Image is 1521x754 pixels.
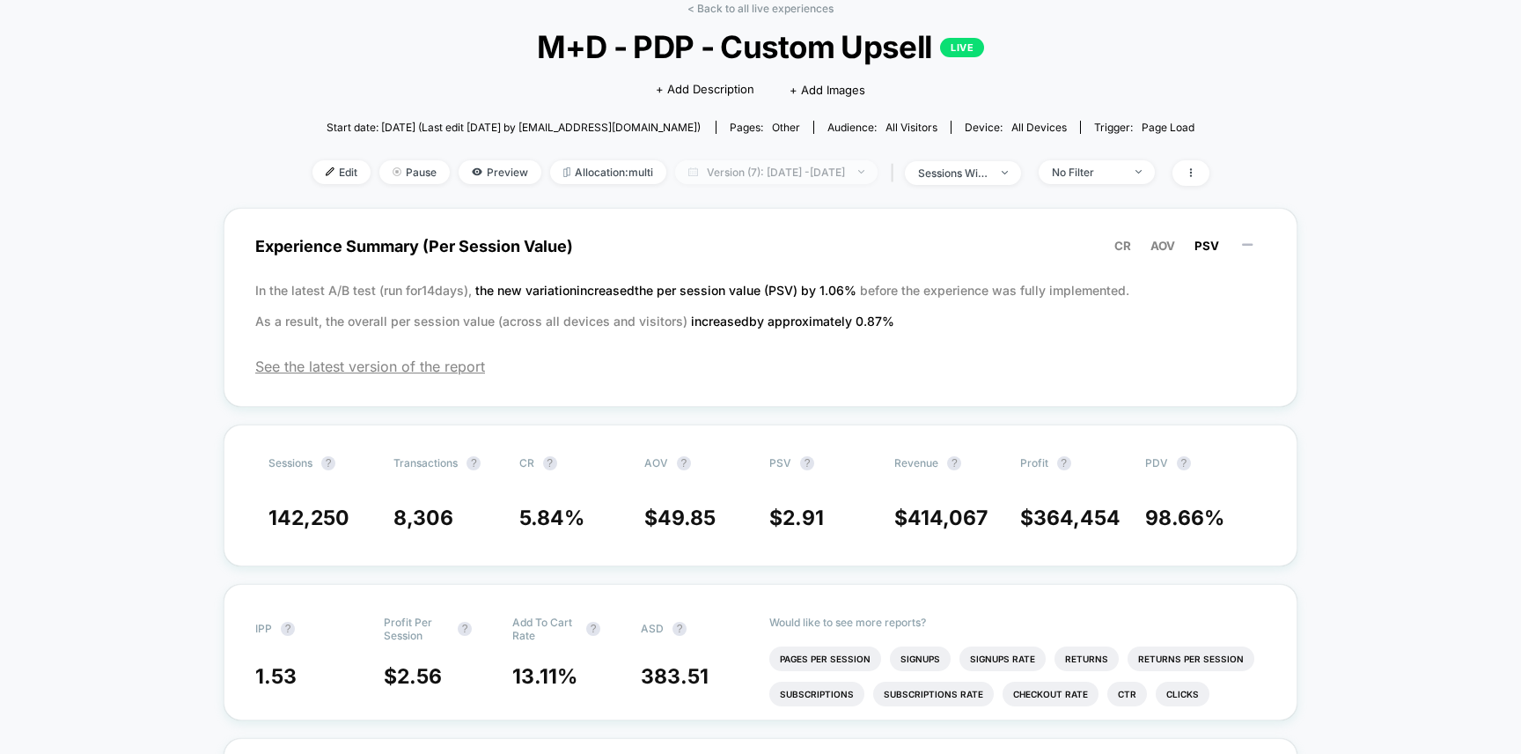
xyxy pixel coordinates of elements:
[255,664,297,689] span: 1.53
[959,647,1046,671] li: Signups Rate
[467,456,481,470] button: ?
[1135,170,1142,174] img: end
[393,456,458,469] span: Transactions
[730,121,800,134] div: Pages:
[769,616,1266,629] p: Would like to see more reports?
[907,506,988,530] span: 414,067
[1020,506,1121,530] span: $
[1145,506,1224,530] span: 98.66 %
[1145,456,1168,469] span: PDV
[393,506,453,530] span: 8,306
[255,622,272,635] span: IPP
[687,2,834,15] a: < Back to all live experiences
[255,226,1266,266] span: Experience Summary (Per Session Value)
[321,456,335,470] button: ?
[886,160,905,186] span: |
[644,456,668,469] span: AOV
[586,622,600,636] button: ?
[512,664,577,689] span: 13.11 %
[512,616,577,642] span: Add To Cart Rate
[873,682,994,706] li: Subscriptions Rate
[641,664,709,689] span: 383.51
[894,506,988,530] span: $
[1002,171,1008,174] img: end
[519,506,584,530] span: 5.84 %
[458,622,472,636] button: ?
[543,456,557,470] button: ?
[1142,121,1194,134] span: Page Load
[688,167,698,176] img: calendar
[677,456,691,470] button: ?
[790,83,865,97] span: + Add Images
[783,506,824,530] span: 2.91
[384,616,449,642] span: Profit Per Session
[1107,682,1147,706] li: Ctr
[519,456,534,469] span: CR
[268,506,349,530] span: 142,250
[1145,238,1180,254] button: AOV
[1114,239,1131,253] span: CR
[918,166,988,180] div: sessions with impression
[656,81,754,99] span: + Add Description
[255,358,1266,375] span: See the latest version of the report
[641,622,664,635] span: ASD
[459,160,541,184] span: Preview
[312,160,371,184] span: Edit
[947,456,961,470] button: ?
[1194,239,1219,253] span: PSV
[393,167,401,176] img: end
[1109,238,1136,254] button: CR
[885,121,937,134] span: All Visitors
[951,121,1080,134] span: Device:
[772,121,800,134] span: other
[563,167,570,177] img: rebalance
[894,456,938,469] span: Revenue
[1177,456,1191,470] button: ?
[769,456,791,469] span: PSV
[658,506,716,530] span: 49.85
[255,275,1266,336] p: In the latest A/B test (run for 14 days), before the experience was fully implemented. As a resul...
[1156,682,1209,706] li: Clicks
[890,647,951,671] li: Signups
[1094,121,1194,134] div: Trigger:
[940,38,984,57] p: LIVE
[1128,647,1254,671] li: Returns Per Session
[1057,456,1071,470] button: ?
[769,682,864,706] li: Subscriptions
[827,121,937,134] div: Audience:
[384,664,442,689] span: $
[1003,682,1098,706] li: Checkout Rate
[281,622,295,636] button: ?
[550,160,666,184] span: Allocation: multi
[1020,456,1048,469] span: Profit
[691,314,894,329] span: increased by approximately 0.87 %
[769,647,881,671] li: Pages Per Session
[327,121,701,134] span: Start date: [DATE] (Last edit [DATE] by [EMAIL_ADDRESS][DOMAIN_NAME])
[379,160,450,184] span: Pause
[800,456,814,470] button: ?
[326,167,334,176] img: edit
[1189,238,1224,254] button: PSV
[268,456,312,469] span: Sessions
[475,283,860,298] span: the new variation increased the per session value (PSV) by 1.06 %
[1054,647,1119,671] li: Returns
[1033,506,1121,530] span: 364,454
[769,506,824,530] span: $
[644,506,716,530] span: $
[675,160,878,184] span: Version (7): [DATE] - [DATE]
[1011,121,1067,134] span: all devices
[356,28,1164,65] span: M+D - PDP - Custom Upsell
[1052,166,1122,179] div: No Filter
[397,664,442,689] span: 2.56
[1150,239,1175,253] span: AOV
[858,170,864,174] img: end
[672,622,687,636] button: ?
